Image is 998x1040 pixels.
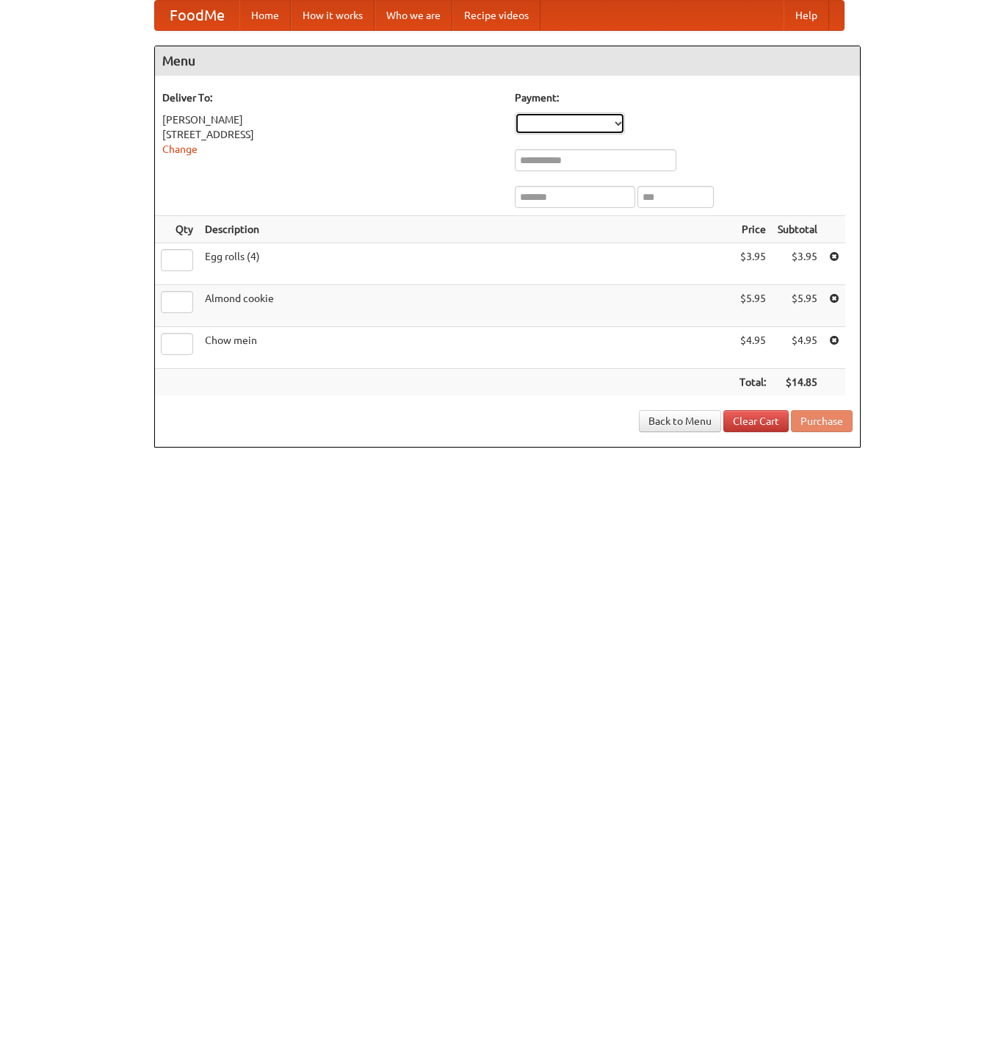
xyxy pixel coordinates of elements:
td: Chow mein [199,327,734,369]
a: How it works [291,1,375,30]
a: Home [239,1,291,30]
a: Back to Menu [639,410,721,432]
td: Almond cookie [199,285,734,327]
td: $4.95 [734,327,772,369]
td: Egg rolls (4) [199,243,734,285]
button: Purchase [791,410,853,432]
th: Price [734,216,772,243]
td: $3.95 [772,243,823,285]
a: Help [784,1,829,30]
td: $5.95 [772,285,823,327]
th: Total: [734,369,772,396]
th: Qty [155,216,199,243]
th: Subtotal [772,216,823,243]
th: $14.85 [772,369,823,396]
a: Who we are [375,1,452,30]
th: Description [199,216,734,243]
h5: Deliver To: [162,90,500,105]
div: [STREET_ADDRESS] [162,127,500,142]
h4: Menu [155,46,860,76]
a: Clear Cart [723,410,789,432]
td: $4.95 [772,327,823,369]
a: FoodMe [155,1,239,30]
td: $3.95 [734,243,772,285]
div: [PERSON_NAME] [162,112,500,127]
h5: Payment: [515,90,853,105]
td: $5.95 [734,285,772,327]
a: Recipe videos [452,1,540,30]
a: Change [162,143,198,155]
